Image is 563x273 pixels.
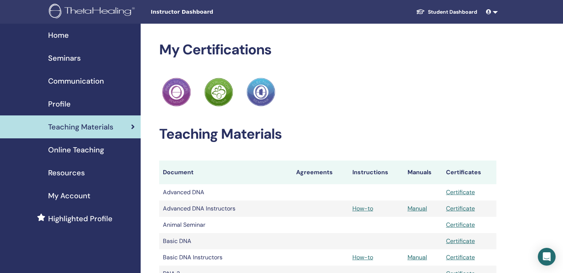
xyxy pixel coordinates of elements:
td: Advanced DNA Instructors [159,200,292,217]
span: Online Teaching [48,144,104,155]
a: Certificate [446,188,475,196]
td: Advanced DNA [159,184,292,200]
span: Seminars [48,53,81,64]
a: Certificate [446,221,475,229]
span: Profile [48,98,71,109]
h2: Teaching Materials [159,126,496,143]
a: Student Dashboard [410,5,483,19]
span: Resources [48,167,85,178]
a: Certificate [446,205,475,212]
a: Certificate [446,253,475,261]
h2: My Certifications [159,41,496,58]
span: Communication [48,75,104,87]
a: How-to [352,205,373,212]
span: My Account [48,190,90,201]
span: Highlighted Profile [48,213,113,224]
span: Instructor Dashboard [151,8,262,16]
a: Manual [408,253,427,261]
th: Instructions [349,161,404,184]
div: Open Intercom Messenger [538,248,556,266]
span: Home [48,30,69,41]
th: Agreements [292,161,349,184]
img: graduation-cap-white.svg [416,9,425,15]
td: Basic DNA [159,233,292,249]
img: logo.png [49,4,137,20]
img: Practitioner [247,78,275,107]
th: Document [159,161,292,184]
span: Teaching Materials [48,121,113,132]
th: Certificates [442,161,496,184]
a: How-to [352,253,373,261]
th: Manuals [404,161,442,184]
img: Practitioner [204,78,233,107]
a: Certificate [446,237,475,245]
img: Practitioner [162,78,191,107]
td: Basic DNA Instructors [159,249,292,266]
a: Manual [408,205,427,212]
td: Animal Seminar [159,217,292,233]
